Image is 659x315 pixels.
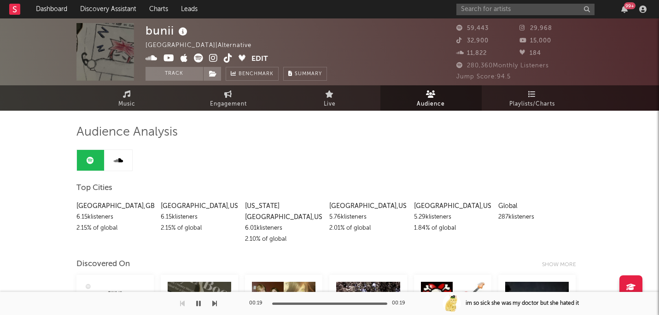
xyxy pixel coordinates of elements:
span: Audience [417,99,445,110]
div: 2.01 % of global [329,223,407,234]
span: 15,000 [519,38,551,44]
a: Engagement [178,85,279,111]
span: Music [118,99,135,110]
span: Playlists/Charts [509,99,555,110]
div: 1.84 % of global [414,223,491,234]
button: Edit [251,53,268,65]
div: 6.15k listeners [161,212,238,223]
span: Summary [295,71,322,77]
span: 184 [519,50,541,56]
div: 2.15 % of global [76,223,154,234]
span: Jump Score: 94.5 [456,74,511,80]
div: Discovered On [76,259,130,270]
a: Live [279,85,380,111]
div: [US_STATE][GEOGRAPHIC_DATA] , US [245,201,322,223]
span: 280,360 Monthly Listeners [456,63,549,69]
div: im so sick she was my doctor but she hated it [466,299,579,308]
div: Global [498,201,576,212]
div: 5.76k listeners [329,212,407,223]
div: [GEOGRAPHIC_DATA] , US [329,201,407,212]
div: 5.29k listeners [414,212,491,223]
span: Top Cities [76,183,112,194]
div: [GEOGRAPHIC_DATA] | Alternative [146,40,262,51]
div: 99 + [624,2,636,9]
div: bunii [146,23,190,38]
span: 11,822 [456,50,487,56]
span: Audience Analysis [76,127,178,138]
a: Music [76,85,178,111]
span: 29,968 [519,25,552,31]
div: 2.15 % of global [161,223,238,234]
a: Playlists/Charts [482,85,583,111]
button: Track [146,67,203,81]
span: Live [324,99,336,110]
span: Engagement [210,99,247,110]
span: 32,900 [456,38,489,44]
input: Search for artists [456,4,595,15]
div: 6.01k listeners [245,223,322,234]
div: Show more [542,259,583,270]
a: Benchmark [226,67,279,81]
div: [GEOGRAPHIC_DATA] , US [414,201,491,212]
button: 99+ [621,6,628,13]
div: [GEOGRAPHIC_DATA] , GB [76,201,154,212]
div: 287k listeners [498,212,576,223]
div: 00:19 [249,298,268,309]
span: Benchmark [239,69,274,80]
div: 2.10 % of global [245,234,322,245]
button: Summary [283,67,327,81]
span: 59,443 [456,25,489,31]
div: 6.15k listeners [76,212,154,223]
a: Audience [380,85,482,111]
div: [GEOGRAPHIC_DATA] , US [161,201,238,212]
div: 00:19 [392,298,410,309]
